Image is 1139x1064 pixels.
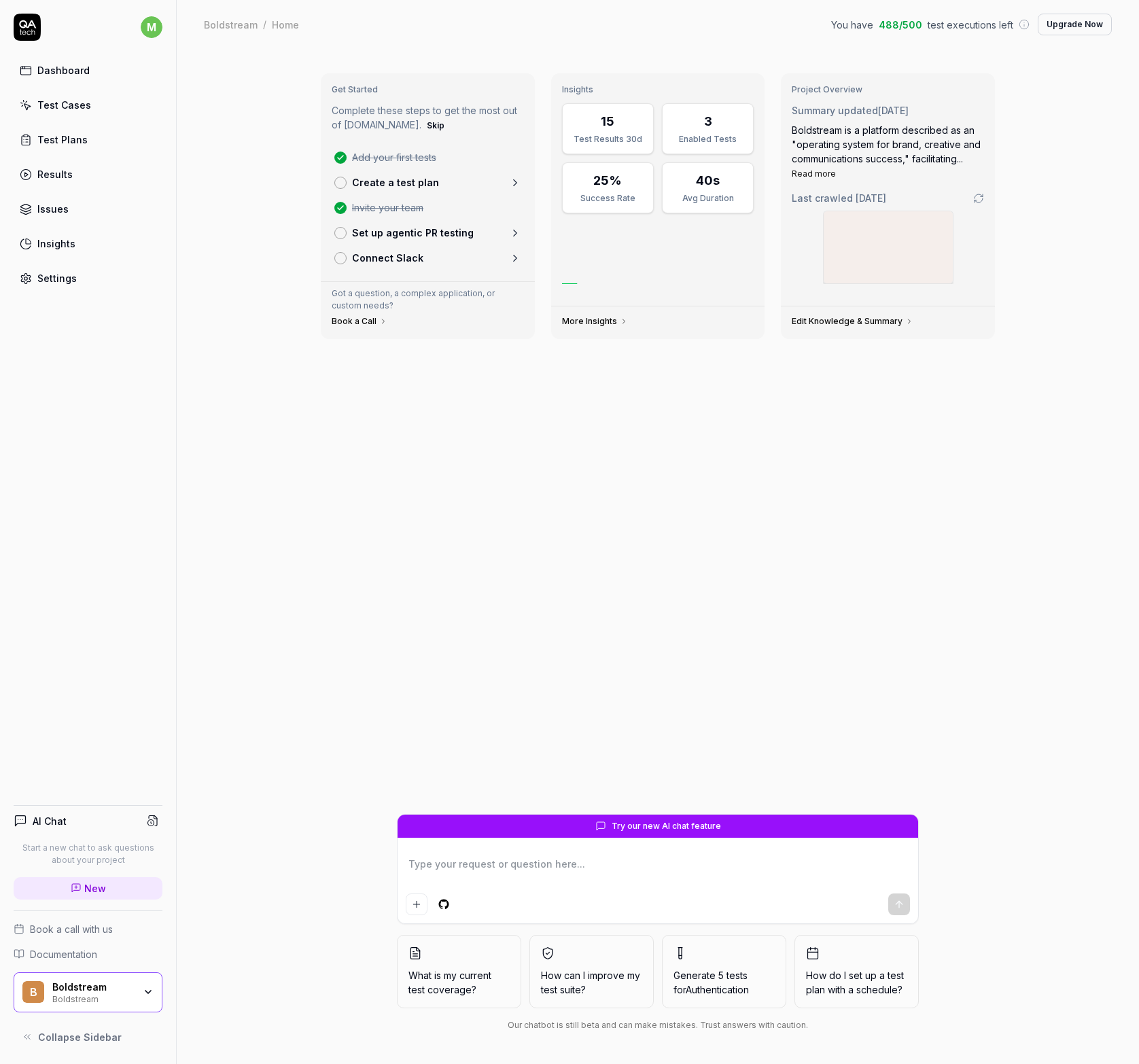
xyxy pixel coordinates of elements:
span: m [141,16,162,38]
time: [DATE] [878,105,909,116]
div: Dashboard [37,63,90,77]
button: BBoldstreamBoldstream [14,972,162,1013]
div: Boldstream [204,18,258,31]
span: Try our new AI chat feature [612,820,721,832]
a: Edit Knowledge & Summary [792,316,913,327]
a: Test Plans [14,126,162,153]
p: Start a new chat to ask questions about your project [14,842,162,866]
button: Add attachment [406,893,427,915]
span: How can I improve my test suite? [541,968,642,997]
h4: AI Chat [33,814,67,828]
div: Issues [37,202,69,216]
button: Upgrade Now [1038,14,1112,35]
div: 25% [593,171,622,190]
h3: Project Overview [792,84,984,95]
a: Set up agentic PR testing [329,220,527,245]
button: How can I improve my test suite? [529,935,654,1008]
div: Test Plans [37,132,88,147]
span: 488 / 500 [879,18,922,32]
a: Issues [14,196,162,222]
button: How do I set up a test plan with a schedule? [794,935,919,1008]
a: Book a Call [332,316,387,327]
a: New [14,877,162,900]
span: test executions left [928,18,1013,32]
div: Settings [37,271,77,285]
button: Skip [424,118,447,134]
a: Book a call with us [14,922,162,936]
div: Success Rate [571,192,645,205]
div: Enabled Tests [671,133,745,145]
p: Create a test plan [352,175,439,190]
p: Complete these steps to get the most out of [DOMAIN_NAME]. [332,103,524,134]
span: Boldstream is a platform described as an "operating system for brand, creative and communications... [792,124,981,164]
div: Results [37,167,73,181]
p: Connect Slack [352,251,423,265]
div: Test Results 30d [571,133,645,145]
span: You have [831,18,873,32]
p: Got a question, a complex application, or custom needs? [332,287,524,312]
span: Generate 5 tests for Authentication [673,970,749,995]
div: Insights [37,236,75,251]
span: What is my current test coverage? [408,968,510,997]
a: Dashboard [14,57,162,84]
div: Avg Duration [671,192,745,205]
span: Documentation [30,947,97,961]
button: m [141,14,162,41]
span: Last crawled [792,191,886,205]
div: 3 [704,112,712,130]
div: Boldstream [52,981,134,993]
a: Results [14,161,162,188]
a: Create a test plan [329,170,527,195]
span: How do I set up a test plan with a schedule? [806,968,907,997]
a: Insights [14,230,162,257]
a: Test Cases [14,92,162,118]
button: Collapse Sidebar [14,1023,162,1050]
div: 40s [696,171,720,190]
span: New [84,881,106,895]
a: Connect Slack [329,245,527,270]
span: Collapse Sidebar [38,1030,122,1044]
p: Set up agentic PR testing [352,226,474,240]
div: Boldstream [52,993,134,1004]
div: Our chatbot is still beta and can make mistakes. Trust answers with caution. [397,1019,919,1031]
span: Summary updated [792,105,878,116]
h3: Get Started [332,84,524,95]
h3: Insights [562,84,754,95]
button: What is my current test coverage? [397,935,521,1008]
button: Read more [792,168,836,180]
span: Book a call with us [30,922,113,936]
a: Go to crawling settings [973,193,984,204]
a: Settings [14,265,162,291]
div: Home [272,18,299,31]
div: Test Cases [37,98,91,112]
img: Screenshot [824,211,953,283]
div: / [263,18,266,31]
div: 15 [601,112,614,130]
time: [DATE] [856,192,886,204]
a: More Insights [562,316,628,327]
a: Documentation [14,947,162,961]
span: B [22,981,44,1003]
button: Generate 5 tests forAuthentication [662,935,786,1008]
